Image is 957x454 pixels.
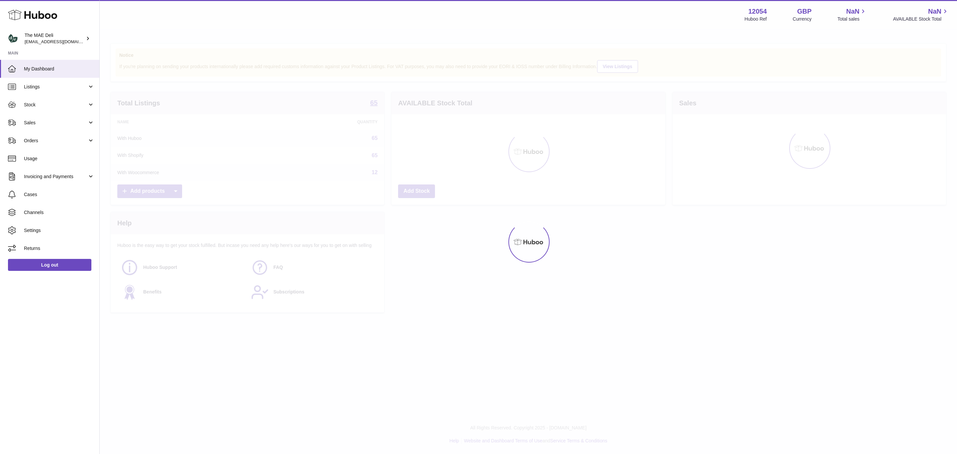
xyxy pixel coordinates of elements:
[24,156,94,162] span: Usage
[797,7,811,16] strong: GBP
[25,39,98,44] span: [EMAIL_ADDRESS][DOMAIN_NAME]
[893,16,949,22] span: AVAILABLE Stock Total
[24,245,94,252] span: Returns
[24,191,94,198] span: Cases
[748,7,767,16] strong: 12054
[928,7,941,16] span: NaN
[745,16,767,22] div: Huboo Ref
[24,84,87,90] span: Listings
[837,7,867,22] a: NaN Total sales
[24,173,87,180] span: Invoicing and Payments
[24,120,87,126] span: Sales
[24,209,94,216] span: Channels
[846,7,859,16] span: NaN
[24,66,94,72] span: My Dashboard
[793,16,812,22] div: Currency
[893,7,949,22] a: NaN AVAILABLE Stock Total
[24,102,87,108] span: Stock
[8,34,18,44] img: logistics@deliciouslyella.com
[24,227,94,234] span: Settings
[25,32,84,45] div: The MAE Deli
[24,138,87,144] span: Orders
[837,16,867,22] span: Total sales
[8,259,91,271] a: Log out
